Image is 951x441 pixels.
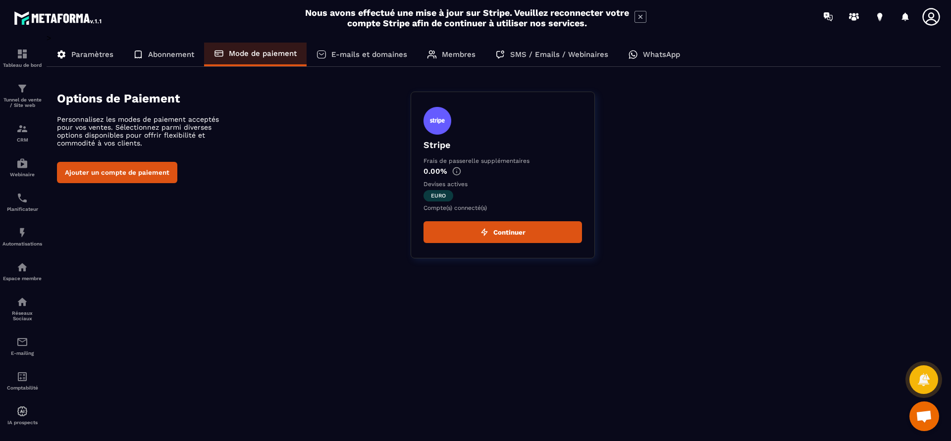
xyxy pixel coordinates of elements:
[423,181,582,188] p: Devises actives
[2,254,42,289] a: automationsautomationsEspace membre
[2,185,42,219] a: schedulerschedulerPlanificateur
[16,192,28,204] img: scheduler
[16,83,28,95] img: formation
[57,92,411,105] h4: Options de Paiement
[2,172,42,177] p: Webinaire
[2,219,42,254] a: automationsautomationsAutomatisations
[2,137,42,143] p: CRM
[305,7,630,28] h2: Nous avons effectué une mise à jour sur Stripe. Veuillez reconnecter votre compte Stripe afin de ...
[47,33,941,273] div: >
[16,261,28,273] img: automations
[480,228,488,236] img: zap.8ac5aa27.svg
[2,329,42,363] a: emailemailE-mailing
[423,221,582,243] button: Continuer
[2,115,42,150] a: formationformationCRM
[16,123,28,135] img: formation
[2,75,42,115] a: formationformationTunnel de vente / Site web
[331,50,407,59] p: E-mails et domaines
[16,371,28,383] img: accountant
[423,204,582,211] p: Compte(s) connecté(s)
[643,50,680,59] p: WhatsApp
[2,350,42,356] p: E-mailing
[16,48,28,60] img: formation
[2,150,42,185] a: automationsautomationsWebinaire
[2,41,42,75] a: formationformationTableau de bord
[510,50,608,59] p: SMS / Emails / Webinaires
[229,49,297,58] p: Mode de paiement
[148,50,194,59] p: Abonnement
[57,115,230,147] p: Personnalisez les modes de paiement acceptés pour vos ventes. Sélectionnez parmi diverses options...
[57,162,177,183] button: Ajouter un compte de paiement
[423,190,453,201] span: euro
[2,363,42,398] a: accountantaccountantComptabilité
[14,9,103,27] img: logo
[71,50,113,59] p: Paramètres
[16,227,28,239] img: automations
[423,140,582,150] p: Stripe
[16,296,28,308] img: social-network
[2,310,42,321] p: Réseaux Sociaux
[2,206,42,212] p: Planificateur
[423,157,582,164] p: Frais de passerelle supplémentaires
[2,289,42,329] a: social-networksocial-networkRéseaux Sociaux
[909,401,939,431] a: Ouvrir le chat
[2,241,42,246] p: Automatisations
[2,420,42,425] p: IA prospects
[423,167,582,176] p: 0.00%
[16,405,28,417] img: automations
[2,62,42,68] p: Tableau de bord
[423,107,451,135] img: stripe.9bed737a.svg
[2,276,42,281] p: Espace membre
[2,97,42,108] p: Tunnel de vente / Site web
[442,50,475,59] p: Membres
[452,167,461,176] img: info-gr.5499bf25.svg
[16,336,28,348] img: email
[2,385,42,391] p: Comptabilité
[16,157,28,169] img: automations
